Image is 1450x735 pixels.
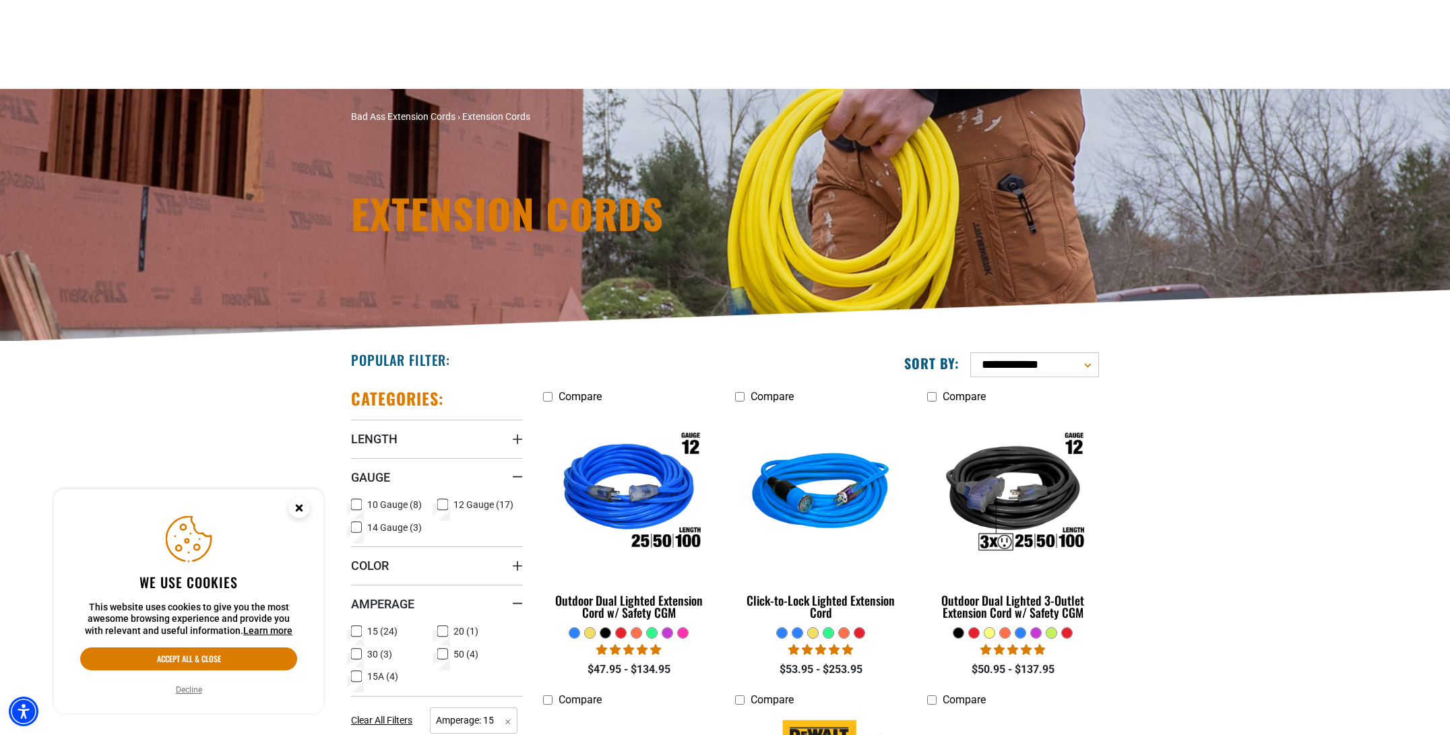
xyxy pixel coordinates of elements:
[943,390,986,403] span: Compare
[430,713,517,726] a: Amperage: 15
[927,662,1099,678] div: $50.95 - $137.95
[367,627,398,636] span: 15 (24)
[351,596,414,612] span: Amperage
[453,627,478,636] span: 20 (1)
[351,351,450,369] h2: Popular Filter:
[453,649,478,659] span: 50 (4)
[367,500,422,509] span: 10 Gauge (8)
[751,390,794,403] span: Compare
[351,713,418,728] a: Clear All Filters
[275,489,323,531] button: Close this option
[927,594,1099,618] div: Outdoor Dual Lighted 3-Outlet Extension Cord w/ Safety CGM
[351,558,389,573] span: Color
[735,594,907,618] div: Click-to-Lock Lighted Extension Cord
[9,697,38,726] div: Accessibility Menu
[904,354,959,372] label: Sort by:
[351,111,455,122] a: Bad Ass Extension Cords
[351,470,390,485] span: Gauge
[559,390,602,403] span: Compare
[596,643,661,656] span: 4.81 stars
[980,643,1045,656] span: 4.80 stars
[172,683,206,697] button: Decline
[351,585,523,622] summary: Amperage
[367,649,392,659] span: 30 (3)
[736,416,906,571] img: blue
[735,410,907,627] a: blue Click-to-Lock Lighted Extension Cord
[351,546,523,584] summary: Color
[243,625,292,636] a: This website uses cookies to give you the most awesome browsing experience and provide you with r...
[80,573,297,591] h2: We use cookies
[80,647,297,670] button: Accept all & close
[788,643,853,656] span: 4.87 stars
[943,693,986,706] span: Compare
[351,388,444,409] h2: Categories:
[351,193,843,233] h1: Extension Cords
[543,410,715,627] a: Outdoor Dual Lighted Extension Cord w/ Safety CGM Outdoor Dual Lighted Extension Cord w/ Safety CGM
[544,416,714,571] img: Outdoor Dual Lighted Extension Cord w/ Safety CGM
[351,431,398,447] span: Length
[543,662,715,678] div: $47.95 - $134.95
[927,410,1099,627] a: Outdoor Dual Lighted 3-Outlet Extension Cord w/ Safety CGM Outdoor Dual Lighted 3-Outlet Extensio...
[453,500,513,509] span: 12 Gauge (17)
[351,715,412,726] span: Clear All Filters
[543,594,715,618] div: Outdoor Dual Lighted Extension Cord w/ Safety CGM
[559,693,602,706] span: Compare
[54,489,323,714] aside: Cookie Consent
[430,707,517,734] span: Amperage: 15
[751,693,794,706] span: Compare
[367,523,422,532] span: 14 Gauge (3)
[351,420,523,457] summary: Length
[928,416,1098,571] img: Outdoor Dual Lighted 3-Outlet Extension Cord w/ Safety CGM
[458,111,460,122] span: ›
[735,662,907,678] div: $53.95 - $253.95
[351,110,843,124] nav: breadcrumbs
[367,672,398,681] span: 15A (4)
[80,602,297,637] p: This website uses cookies to give you the most awesome browsing experience and provide you with r...
[462,111,530,122] span: Extension Cords
[351,458,523,496] summary: Gauge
